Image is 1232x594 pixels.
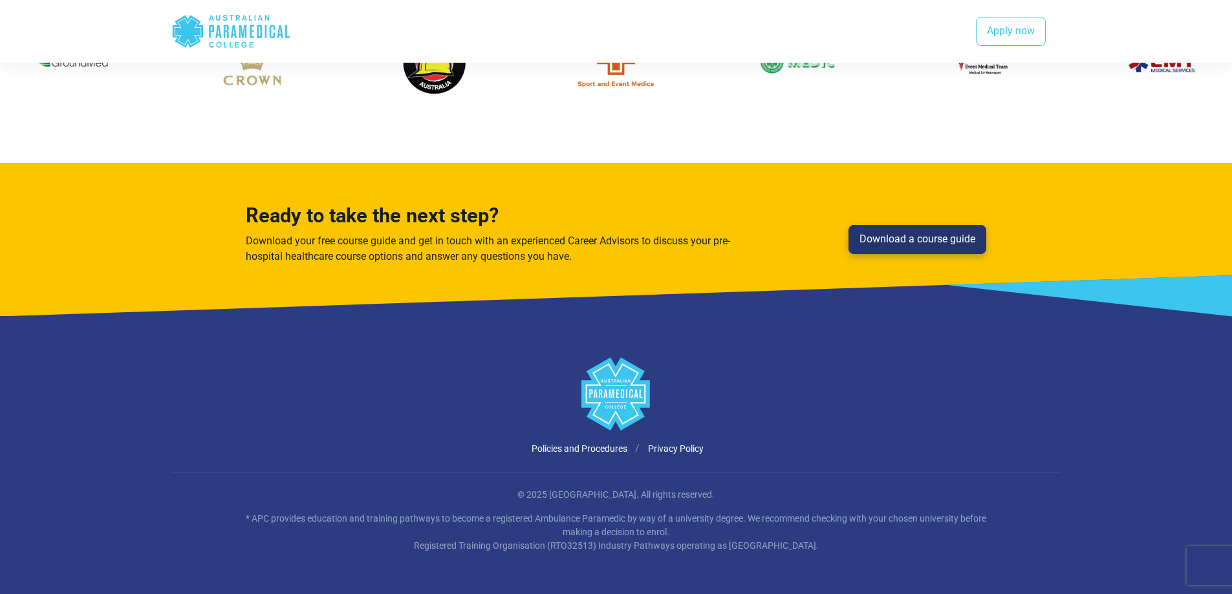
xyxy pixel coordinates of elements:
[648,443,704,454] a: Privacy Policy
[848,225,986,255] a: Download a course guide
[976,17,1046,47] a: Apply now
[246,204,735,228] h3: Ready to take the next step?
[238,512,995,553] p: * APC provides education and training pathways to become a registered Ambulance Paramedic by way ...
[532,443,627,454] a: Policies and Procedures
[238,488,995,502] p: © 2025 [GEOGRAPHIC_DATA]. All rights reserved.
[171,10,291,52] div: Australian Paramedical College
[246,233,735,264] p: Download your free course guide and get in touch with an experienced Career Advisors to discuss y...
